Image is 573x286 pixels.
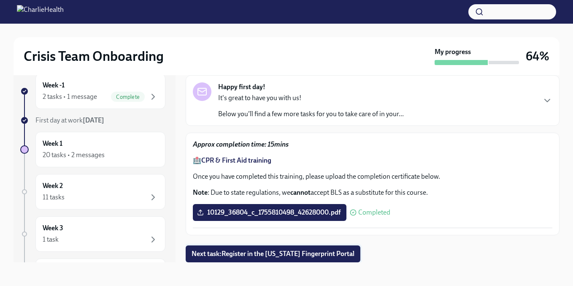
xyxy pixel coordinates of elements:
[43,223,63,233] h6: Week 3
[218,93,404,103] p: It's great to have you with us!
[193,204,346,221] label: 10129_36804_c_1755810498_42628000.pdf
[193,140,289,148] strong: Approx completion time: 15mins
[43,81,65,90] h6: Week -1
[35,116,104,124] span: First day at work
[290,188,311,196] strong: cannot
[435,47,471,57] strong: My progress
[193,156,552,165] p: 🏥
[526,49,549,64] h3: 64%
[20,174,165,210] a: Week 211 tasks
[218,109,404,119] p: Below you'll find a few more tasks for you to take care of in your...
[199,208,341,217] span: 10129_36804_c_1755810498_42628000.pdf
[193,188,552,197] p: : Due to state regulations, we accept BLS as a substitute for this course.
[111,94,145,100] span: Complete
[20,116,165,125] a: First day at work[DATE]
[17,5,64,19] img: CharlieHealth
[43,181,63,191] h6: Week 2
[24,48,164,65] h2: Crisis Team Onboarding
[83,116,104,124] strong: [DATE]
[43,139,62,148] h6: Week 1
[358,209,390,216] span: Completed
[43,92,97,101] div: 2 tasks • 1 message
[192,250,354,258] span: Next task : Register in the [US_STATE] Fingerprint Portal
[193,188,208,196] strong: Note
[20,216,165,252] a: Week 31 task
[20,74,165,109] a: Week -12 tasks • 1 messageComplete
[20,132,165,167] a: Week 120 tasks • 2 messages
[186,245,360,262] button: Next task:Register in the [US_STATE] Fingerprint Portal
[193,172,552,181] p: Once you have completed this training, please upload the completion certificate below.
[43,235,59,244] div: 1 task
[43,193,65,202] div: 11 tasks
[218,82,265,92] strong: Happy first day!
[201,156,271,164] a: CPR & First Aid training
[43,150,105,160] div: 20 tasks • 2 messages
